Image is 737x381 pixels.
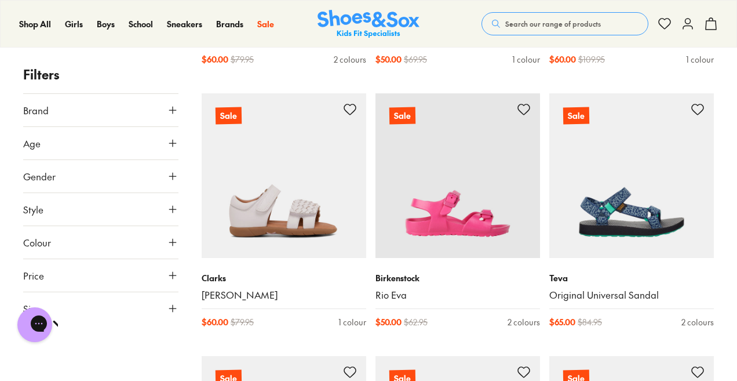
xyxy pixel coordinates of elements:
button: Age [23,127,178,159]
a: Sale [375,93,540,258]
span: Price [23,268,44,282]
span: Search our range of products [505,19,601,29]
span: Brand [23,103,49,117]
span: $ 79.95 [231,316,254,328]
button: Style [23,193,178,226]
p: Clarks [202,272,366,284]
span: Size [23,302,41,315]
a: Sale [202,93,366,258]
a: Brands [216,18,243,30]
span: $ 79.95 [231,53,254,66]
button: Colour [23,226,178,259]
div: 1 colour [512,53,540,66]
span: $ 60.00 [202,316,228,328]
span: $ 69.95 [404,53,427,66]
span: $ 109.95 [578,53,605,66]
a: [PERSON_NAME] [202,289,366,302]
a: Shop All [19,18,51,30]
button: Brand [23,94,178,126]
p: Sale [563,107,589,125]
div: 1 colour [338,316,366,328]
button: Price [23,259,178,292]
iframe: Gorgias live chat messenger [12,303,58,346]
span: $ 60.00 [202,53,228,66]
p: Filters [23,65,178,84]
div: 1 colour [686,53,714,66]
a: Sneakers [167,18,202,30]
p: Birkenstock [375,272,540,284]
a: Sale [257,18,274,30]
div: 2 colours [508,316,540,328]
div: 2 colours [334,53,366,66]
span: $ 65.00 [549,316,575,328]
a: Shoes & Sox [318,10,419,38]
button: Size [23,292,178,325]
a: Original Universal Sandal [549,289,714,302]
p: Teva [549,272,714,284]
p: Sale [389,107,415,125]
span: $ 84.95 [578,316,602,328]
span: Gender [23,169,56,183]
a: Rio Eva [375,289,540,302]
a: Girls [65,18,83,30]
p: Sale [216,107,242,125]
div: 2 colours [681,316,714,328]
span: Colour [23,235,51,249]
a: Sale [549,93,714,258]
span: $ 50.00 [375,53,402,66]
span: Style [23,202,43,216]
a: School [129,18,153,30]
button: Gender [23,160,178,193]
span: $ 50.00 [375,316,402,328]
span: Age [23,136,41,150]
img: SNS_Logo_Responsive.svg [318,10,419,38]
span: $ 60.00 [549,53,576,66]
button: Search our range of products [481,12,648,35]
a: Boys [97,18,115,30]
span: $ 62.95 [404,316,428,328]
